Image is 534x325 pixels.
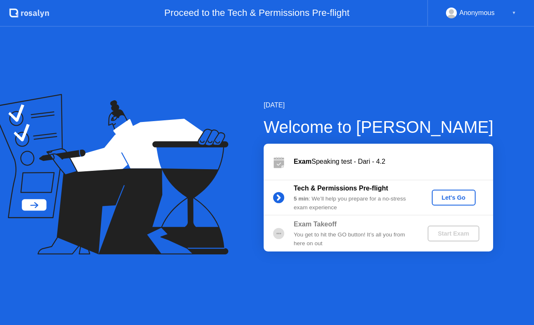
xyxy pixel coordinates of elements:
[264,114,494,140] div: Welcome to [PERSON_NAME]
[512,8,516,18] div: ▼
[294,158,312,165] b: Exam
[435,194,472,201] div: Let's Go
[294,157,493,167] div: Speaking test - Dari - 4.2
[264,100,494,110] div: [DATE]
[431,230,476,237] div: Start Exam
[459,8,495,18] div: Anonymous
[432,190,476,206] button: Let's Go
[294,185,388,192] b: Tech & Permissions Pre-flight
[428,226,479,241] button: Start Exam
[294,195,414,212] div: : We’ll help you prepare for a no-stress exam experience
[294,221,337,228] b: Exam Takeoff
[294,231,414,248] div: You get to hit the GO button! It’s all you from here on out
[294,196,309,202] b: 5 min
